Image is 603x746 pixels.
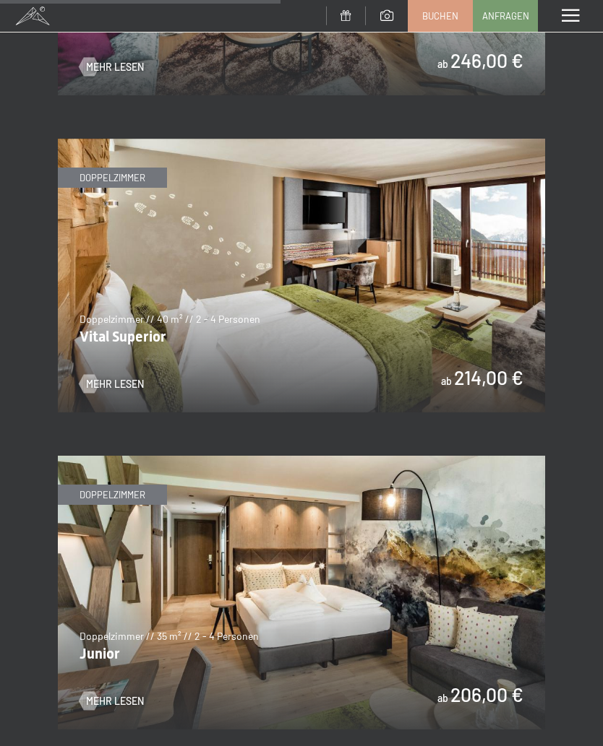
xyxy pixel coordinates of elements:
span: Mehr Lesen [86,60,144,74]
a: Anfragen [474,1,537,31]
span: Anfragen [482,9,529,22]
span: Mehr Lesen [86,694,144,708]
span: Mehr Lesen [86,377,144,391]
a: Vital Superior [58,139,545,148]
a: Mehr Lesen [80,694,144,708]
span: Buchen [422,9,458,22]
a: Junior [58,456,545,465]
img: Junior [58,456,545,729]
a: Mehr Lesen [80,60,144,74]
a: Mehr Lesen [80,377,144,391]
img: Vital Superior [58,139,545,412]
a: Buchen [409,1,472,31]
